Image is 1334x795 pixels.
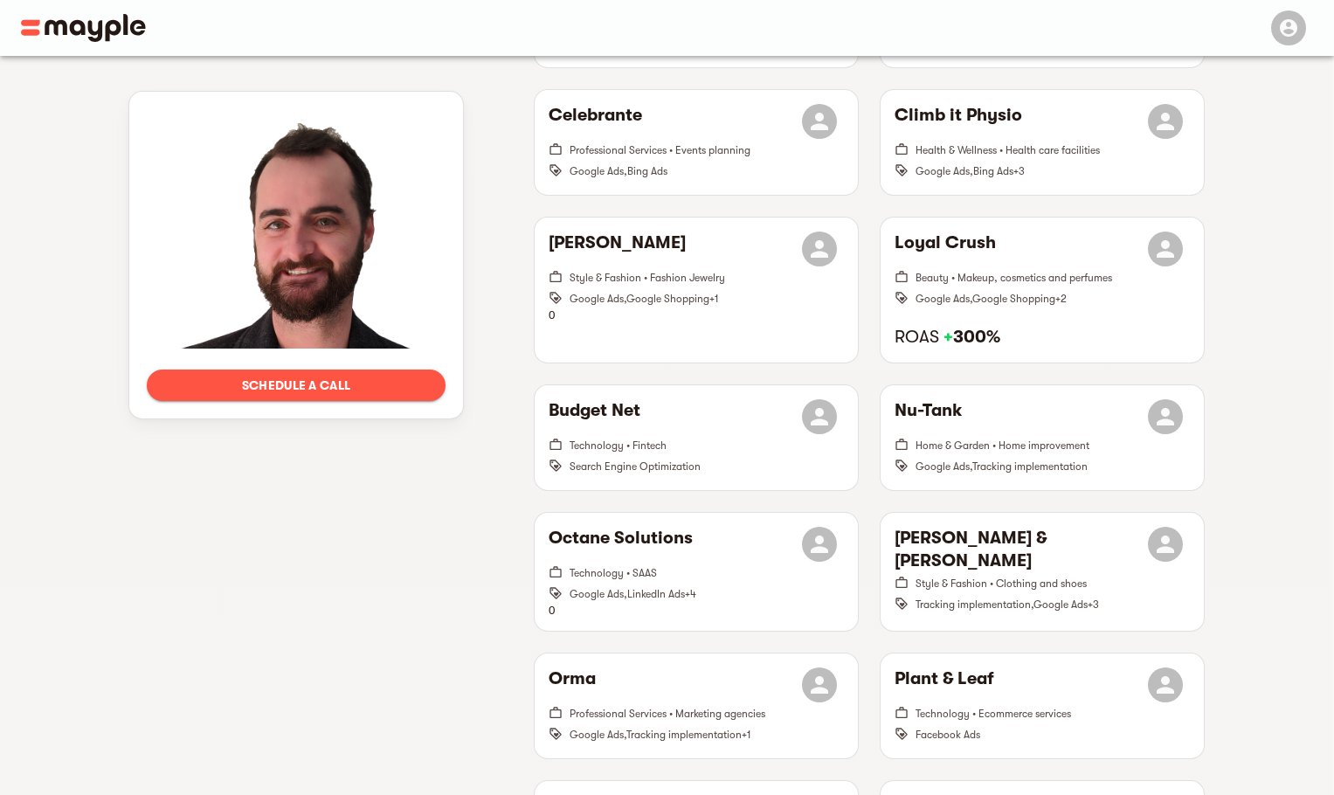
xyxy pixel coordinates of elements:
[1055,293,1067,305] span: + 2
[549,399,640,434] h6: Budget Net
[535,218,858,363] button: [PERSON_NAME]Style & Fashion • Fashion JewelryGoogle Ads,Google Shopping+10
[535,513,858,631] div: 0
[881,513,1204,631] button: [PERSON_NAME] & [PERSON_NAME]Style & Fashion • Clothing and shoesTracking implementation,Google A...
[943,327,1000,347] strong: 300%
[972,460,1088,473] span: Tracking implementation
[916,460,972,473] span: Google Ads ,
[881,653,1204,758] button: Plant & LeafTechnology • Ecommerce servicesFacebook Ads
[742,729,751,741] span: + 1
[549,104,642,139] h6: Celebrante
[881,218,1204,363] button: Loyal CrushBeauty • Makeup, cosmetics and perfumesGoogle Ads,Google Shopping+2ROAS +300%
[627,165,667,177] span: Bing Ads
[973,165,1013,177] span: Bing Ads
[549,527,693,562] h6: Octane Solutions
[626,729,742,741] span: Tracking implementation
[535,385,858,490] button: Budget NetTechnology • FintechSearch Engine Optimization
[916,144,1100,156] span: Health & Wellness • Health care facilities
[916,708,1071,720] span: Technology • Ecommerce services
[570,708,765,720] span: Professional Services • Marketing agencies
[147,370,446,401] button: Schedule a call
[881,385,1204,490] button: Nu-TankHome & Garden • Home improvementGoogle Ads,Tracking implementation
[626,293,709,305] span: Google Shopping
[916,272,1112,284] span: Beauty • Makeup, cosmetics and perfumes
[895,667,994,702] h6: Plant & Leaf
[535,218,858,363] div: 0
[570,439,667,452] span: Technology • Fintech
[570,567,657,579] span: Technology • SAAS
[549,232,686,266] h6: [PERSON_NAME]
[535,90,858,195] button: CelebranteProfessional Services • Events planningGoogle Ads,Bing Ads
[1033,598,1088,611] span: Google Ads
[709,293,719,305] span: + 1
[895,326,1190,349] h6: ROAS
[549,667,596,702] h6: Orma
[570,293,626,305] span: Google Ads ,
[916,577,1087,590] span: Style & Fashion • Clothing and shoes
[21,14,146,42] img: Main logo
[161,375,432,396] span: Schedule a call
[972,293,1055,305] span: Google Shopping
[916,598,1033,611] span: Tracking implementation ,
[1088,598,1099,611] span: + 3
[570,144,750,156] span: Professional Services • Events planning
[570,729,626,741] span: Google Ads ,
[570,588,627,600] span: Google Ads ,
[943,327,953,347] span: +
[570,460,701,473] span: Search Engine Optimization
[895,399,962,434] h6: Nu-Tank
[685,588,696,600] span: + 4
[916,293,972,305] span: Google Ads ,
[535,653,858,758] button: OrmaProfessional Services • Marketing agenciesGoogle Ads,Tracking implementation+1
[627,588,685,600] span: LinkedIn Ads
[535,513,858,631] button: Octane SolutionsTechnology • SAASGoogle Ads,LinkedIn Ads+40
[1013,165,1025,177] span: + 3
[895,527,1148,572] h6: [PERSON_NAME] & [PERSON_NAME]
[895,104,1022,139] h6: Climb it Physio
[1261,19,1313,33] span: Menu
[916,165,973,177] span: Google Ads ,
[881,90,1204,195] button: Climb it PhysioHealth & Wellness • Health care facilitiesGoogle Ads,Bing Ads+3
[916,729,980,741] span: Facebook Ads
[570,165,627,177] span: Google Ads ,
[570,272,725,284] span: Style & Fashion • Fashion Jewelry
[916,439,1089,452] span: Home & Garden • Home improvement
[895,232,996,266] h6: Loyal Crush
